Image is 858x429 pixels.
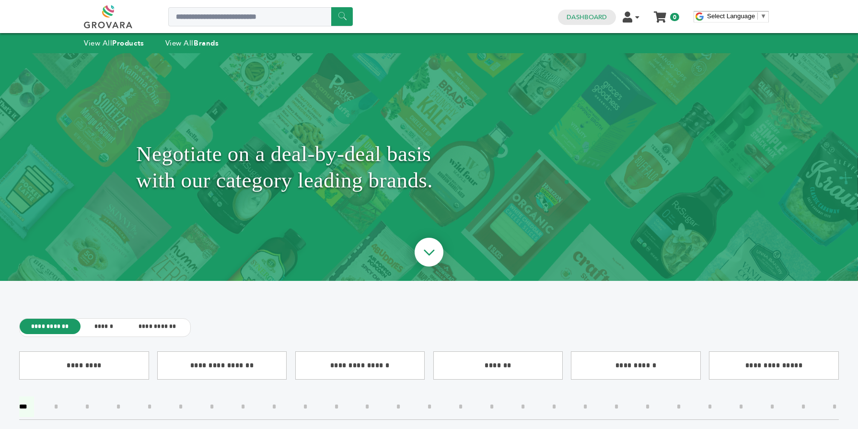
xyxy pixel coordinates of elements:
h1: Negotiate on a deal-by-deal basis with our category leading brands. [136,77,722,257]
a: Dashboard [567,13,607,22]
a: Select Language​ [707,12,766,20]
a: View AllBrands [165,38,219,48]
span: Select Language [707,12,755,20]
input: Search a product or brand... [168,7,353,26]
span: ▼ [760,12,766,20]
img: ourBrandsHeroArrow.png [404,228,454,279]
a: View AllProducts [84,38,144,48]
strong: Products [112,38,144,48]
span: 0 [670,13,679,21]
a: My Cart [655,9,666,19]
strong: Brands [194,38,219,48]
